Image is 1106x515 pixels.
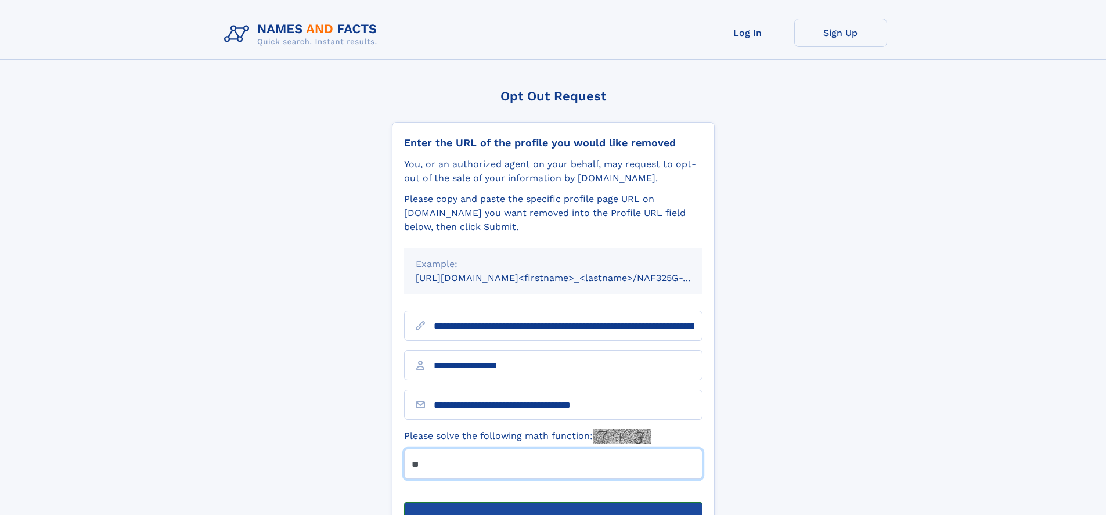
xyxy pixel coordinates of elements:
[404,192,702,234] div: Please copy and paste the specific profile page URL on [DOMAIN_NAME] you want removed into the Pr...
[219,19,387,50] img: Logo Names and Facts
[404,136,702,149] div: Enter the URL of the profile you would like removed
[404,429,651,444] label: Please solve the following math function:
[701,19,794,47] a: Log In
[392,89,715,103] div: Opt Out Request
[794,19,887,47] a: Sign Up
[416,272,725,283] small: [URL][DOMAIN_NAME]<firstname>_<lastname>/NAF325G-xxxxxxxx
[416,257,691,271] div: Example:
[404,157,702,185] div: You, or an authorized agent on your behalf, may request to opt-out of the sale of your informatio...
